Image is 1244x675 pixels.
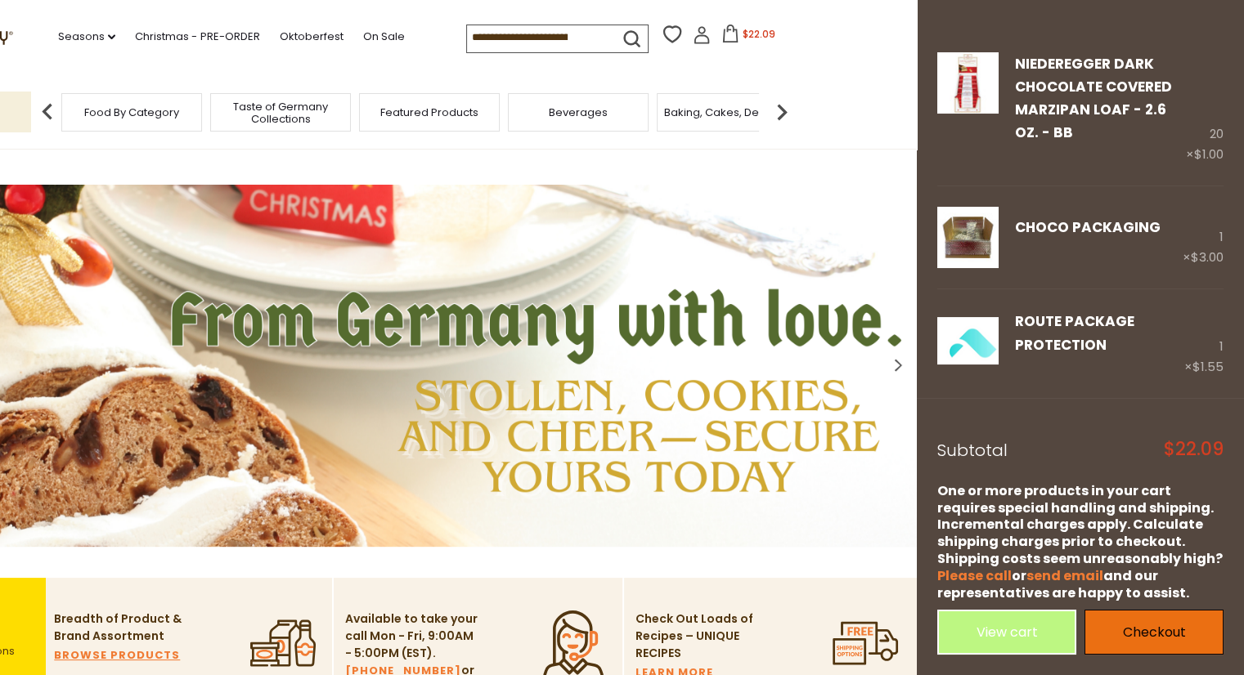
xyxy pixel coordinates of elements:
div: One or more products in your cart requires special handling and shipping. Incremental charges app... [937,483,1224,602]
div: 1 × [1184,310,1224,377]
a: Food By Category [84,106,179,118]
div: 1 × [1183,207,1224,268]
a: Niederegger Dark Chocolate Covered Marzipan Loaf - 2.6 oz. - BB [1015,54,1172,143]
span: Subtotal [937,439,1008,462]
a: send email [1026,566,1103,585]
a: View cart [937,610,1076,655]
span: $3.00 [1191,248,1224,266]
a: Niederegger Dark Chocolate Covered Marzipan Loaf - 2.6 oz. - BB [937,52,999,166]
img: Green Package Protection [937,310,999,371]
span: $22.09 [1164,440,1224,458]
img: next arrow [766,96,798,128]
img: CHOCO Packaging [937,207,999,268]
a: Baking, Cakes, Desserts [664,106,791,118]
a: Featured Products [380,106,478,118]
a: Taste of Germany Collections [215,101,346,125]
a: On Sale [362,28,404,46]
a: Christmas - PRE-ORDER [135,28,259,46]
a: Seasons [58,28,115,46]
button: $22.09 [714,25,784,49]
span: $1.00 [1194,145,1224,163]
a: Checkout [1085,610,1224,655]
p: Breadth of Product & Brand Assortment [54,610,189,645]
a: CHOCO Packaging [1015,217,1161,237]
a: Beverages [549,106,608,118]
span: $1.55 [1192,358,1224,375]
a: BROWSE PRODUCTS [54,646,180,664]
a: Oktoberfest [279,28,343,46]
a: Please call [937,566,1012,585]
span: $22.09 [743,27,775,41]
img: previous arrow [31,96,64,128]
div: 20 × [1186,52,1224,166]
a: Route Package Protection [1015,311,1134,354]
a: Green Package Protection [937,310,999,377]
p: Check Out Loads of Recipes – UNIQUE RECIPES [635,610,754,662]
img: Niederegger Dark Chocolate Covered Marzipan Loaf - 2.6 oz. - BB [937,52,999,114]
